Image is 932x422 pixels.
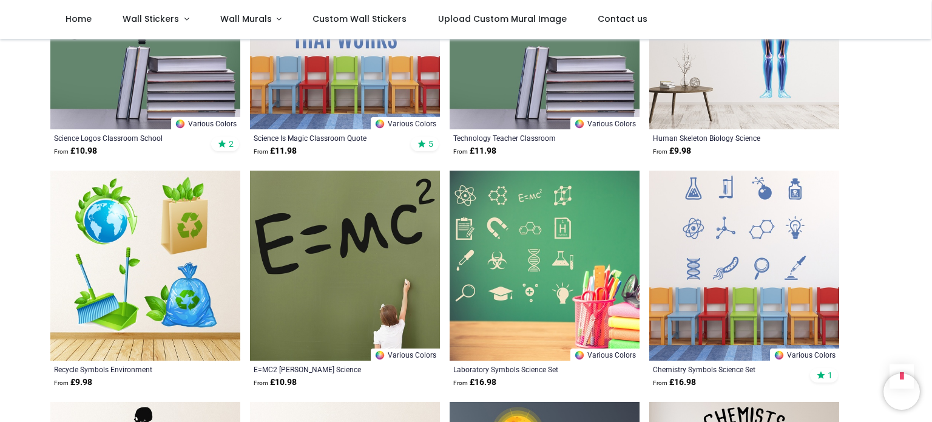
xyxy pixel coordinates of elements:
strong: £ 16.98 [453,376,496,389]
img: Color Wheel [374,118,385,129]
strong: £ 10.98 [54,145,97,157]
a: Various Colors [171,117,240,129]
a: Recycle Symbols Environment [54,364,200,374]
strong: £ 11.98 [254,145,297,157]
span: Home [66,13,92,25]
a: Science Is Magic Classroom Quote [254,133,400,143]
a: Technology Teacher Classroom [453,133,599,143]
span: From [653,379,667,386]
a: Various Colors [570,349,640,361]
img: Color Wheel [175,118,186,129]
span: 2 [229,138,234,149]
span: From [453,379,468,386]
a: Various Colors [570,117,640,129]
iframe: Brevo live chat [883,373,920,410]
img: Recycle Symbols Environment Wall Sticker [50,171,240,361]
span: From [54,379,69,386]
a: Various Colors [371,349,440,361]
span: From [254,148,268,155]
img: Color Wheel [574,350,585,361]
strong: £ 10.98 [254,376,297,389]
strong: £ 9.98 [653,145,691,157]
strong: £ 16.98 [653,376,696,389]
a: Science Logos Classroom School [54,133,200,143]
span: From [453,148,468,155]
img: E=MC2 Albert Einstein Science Wall Sticker [250,171,440,361]
span: Custom Wall Stickers [312,13,407,25]
a: E=MC2 [PERSON_NAME] Science [254,364,400,374]
a: Various Colors [770,349,839,361]
span: 5 [428,138,433,149]
span: Wall Stickers [123,13,179,25]
a: Human Skeleton Biology Science [653,133,799,143]
img: Laboratory Symbols Science Wall Sticker Set [450,171,640,361]
span: Wall Murals [220,13,272,25]
a: Various Colors [371,117,440,129]
span: 1 [828,370,832,381]
a: Laboratory Symbols Science Set [453,364,599,374]
img: Color Wheel [574,118,585,129]
span: From [54,148,69,155]
img: Color Wheel [374,350,385,361]
span: From [254,379,268,386]
a: Chemistry Symbols Science Set [653,364,799,374]
strong: £ 9.98 [54,376,92,389]
span: Contact us [598,13,647,25]
img: Chemistry Symbols Science Wall Sticker Set [649,171,839,361]
span: From [653,148,667,155]
span: Upload Custom Mural Image [438,13,567,25]
img: Color Wheel [774,350,785,361]
strong: £ 11.98 [453,145,496,157]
